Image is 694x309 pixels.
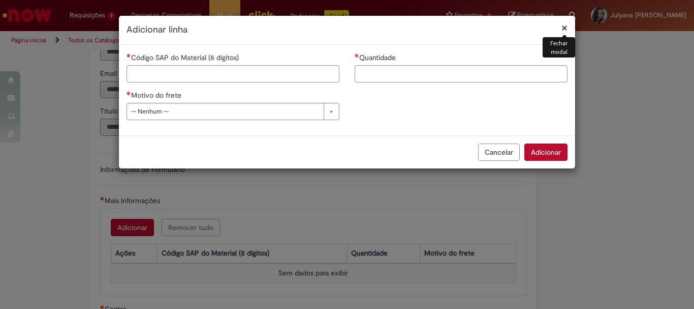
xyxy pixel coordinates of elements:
[127,53,131,58] span: Necessários
[127,91,131,95] span: Necessários
[355,53,359,58] span: Necessários
[131,53,241,62] span: Código SAP do Material (8 dígitos)
[543,37,575,58] div: Fechar modal
[561,22,567,33] button: Fechar modal
[524,144,567,161] button: Adicionar
[127,23,567,37] h2: Adicionar linha
[355,65,567,82] input: Quantidade
[478,144,520,161] button: Cancelar
[359,53,398,62] span: Quantidade
[131,91,183,100] span: Motivo do frete
[131,103,319,120] span: -- Nenhum --
[127,65,339,82] input: Código SAP do Material (8 dígitos)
